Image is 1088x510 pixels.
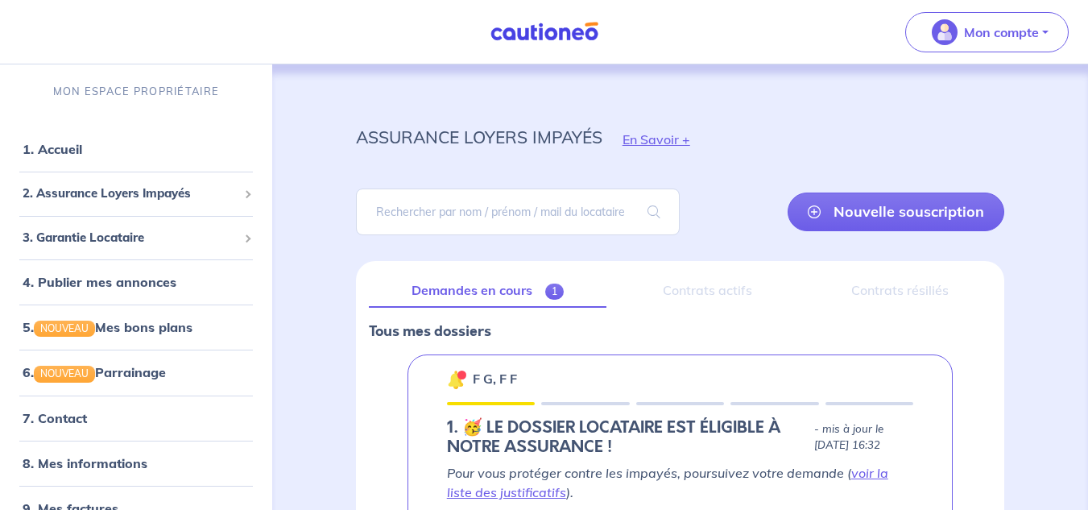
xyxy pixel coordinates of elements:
[356,122,602,151] p: assurance loyers impayés
[53,84,219,99] p: MON ESPACE PROPRIÉTAIRE
[484,22,605,42] img: Cautioneo
[814,421,913,454] p: - mis à jour le [DATE] 16:32
[6,311,266,343] div: 5.NOUVEAUMes bons plans
[23,410,87,426] a: 7. Contact
[447,418,913,457] div: state: ELIGIBILITY-RESULT-IN-PROGRESS, Context: NEW,MAYBE-CERTIFICATE,COLOCATION,LESSOR-DOCUMENTS
[23,319,192,335] a: 5.NOUVEAUMes bons plans
[6,133,266,165] div: 1. Accueil
[545,284,564,300] span: 1
[788,193,1004,231] a: Nouvelle souscription
[447,463,913,502] p: Pour vous protéger contre les impayés, poursuivez votre demande ( ).
[6,356,266,388] div: 6.NOUVEAUParrainage
[23,274,176,290] a: 4. Publier mes annonces
[447,418,808,457] h5: 1.︎ 🥳 LE DOSSIER LOCATAIRE EST ÉLIGIBLE À NOTRE ASSURANCE !
[602,116,710,163] button: En Savoir +
[23,229,238,247] span: 3. Garantie Locataire
[23,455,147,471] a: 8. Mes informations
[23,141,82,157] a: 1. Accueil
[6,266,266,298] div: 4. Publier mes annonces
[473,369,517,388] p: F G, F F
[628,189,680,234] span: search
[6,222,266,254] div: 3. Garantie Locataire
[932,19,958,45] img: illu_account_valid_menu.svg
[905,12,1069,52] button: illu_account_valid_menu.svgMon compte
[964,23,1039,42] p: Mon compte
[369,274,606,308] a: Demandes en cours1
[6,178,266,209] div: 2. Assurance Loyers Impayés
[6,402,266,434] div: 7. Contact
[447,370,466,389] img: 🔔
[369,321,991,342] p: Tous mes dossiers
[356,189,681,235] input: Rechercher par nom / prénom / mail du locataire
[6,447,266,479] div: 8. Mes informations
[23,185,238,203] span: 2. Assurance Loyers Impayés
[23,364,166,380] a: 6.NOUVEAUParrainage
